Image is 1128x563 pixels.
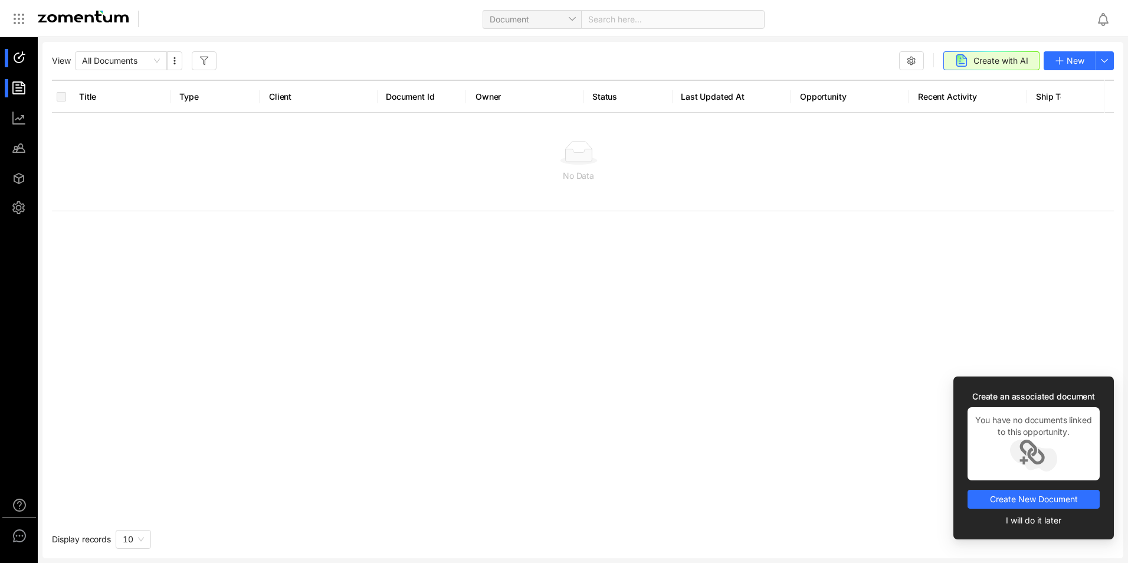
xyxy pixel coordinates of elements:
[1096,5,1120,32] div: Notifications
[52,534,111,544] span: Display records
[968,391,1100,402] span: Create an associated document
[791,80,909,113] th: Opportunity
[38,11,129,22] img: Zomentum Logo
[592,91,658,103] span: Status
[1067,54,1084,67] span: New
[1027,80,1127,113] th: Ship To Address
[79,91,156,103] span: Title
[466,80,584,113] th: Owner
[973,54,1028,67] span: Create with AI
[123,534,133,544] span: 10
[909,80,1027,113] th: Recent Activity
[1006,514,1061,527] span: I will do it later
[943,51,1040,70] button: Create with AI
[179,91,245,103] span: Type
[1044,51,1096,70] button: New
[968,511,1100,530] button: I will do it later
[975,414,1093,438] span: You have no documents linked to this opportunity.
[681,91,776,103] span: Last Updated At
[990,493,1078,506] span: Create New Document
[61,169,1096,182] div: No Data
[386,91,451,103] span: Document Id
[968,490,1100,509] button: Create New Document
[490,11,575,28] span: Document
[260,80,378,113] th: Client
[82,52,160,70] span: All Documents
[52,55,70,67] span: View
